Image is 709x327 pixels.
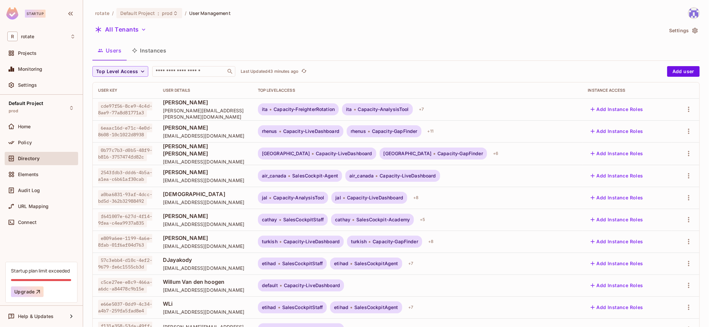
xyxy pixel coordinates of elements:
[11,268,70,274] div: Startup plan limit exceeded
[335,195,341,200] span: jal
[425,126,436,137] div: + 11
[163,124,247,131] span: [PERSON_NAME]
[667,66,700,77] button: Add user
[688,8,699,19] img: yoongjia@letsrotate.com
[417,214,428,225] div: + 5
[9,101,43,106] span: Default Project
[262,217,277,222] span: cathay
[18,220,37,225] span: Connect
[282,305,323,310] span: SalesCockpitStaff
[163,168,247,176] span: [PERSON_NAME]
[98,88,152,93] div: User Key
[18,124,31,129] span: Home
[358,107,409,112] span: Capacity-AnalysisTool
[241,69,298,74] p: Last Updated 43 minutes ago
[163,265,247,271] span: [EMAIL_ADDRESS][DOMAIN_NAME]
[98,146,152,161] span: 0b77c7b3-d0b5-48f9-b816-3757474fd82c
[335,217,350,222] span: cathay
[18,204,49,209] span: URL Mapping
[189,10,231,16] span: User Management
[163,256,247,264] span: DJayakody
[411,192,421,203] div: + 8
[162,10,173,16] span: prod
[258,88,577,93] div: Top Level Access
[316,151,372,156] span: Capacity-LiveDashboard
[98,234,152,249] span: e809a6ee-1199-4a6e-8fab-01f6af04d763
[384,151,432,156] span: [GEOGRAPHIC_DATA]
[346,107,352,112] span: ita
[98,278,152,293] span: c5ce27ee-e8c9-466a-a6dc-a84478c9b15e
[6,7,18,20] img: SReyMgAAAABJRU5ErkJggg==
[7,32,18,41] span: R
[25,10,46,18] div: Startup
[163,221,247,227] span: [EMAIL_ADDRESS][DOMAIN_NAME]
[588,236,646,247] button: Add Instance Roles
[98,256,152,271] span: 57c3ebb4-d10c-4ef2-9679-fe6c1555cb3d
[298,67,308,75] span: Click to refresh data
[283,129,339,134] span: Capacity-LiveDashboard
[9,108,19,114] span: prod
[163,287,247,293] span: [EMAIL_ADDRESS][DOMAIN_NAME]
[18,172,39,177] span: Elements
[262,261,276,266] span: etihad
[163,159,247,165] span: [EMAIL_ADDRESS][DOMAIN_NAME]
[92,24,149,35] button: All Tenants
[666,25,700,36] button: Settings
[96,67,138,76] span: Top Level Access
[334,261,348,266] span: etihad
[163,190,247,198] span: [DEMOGRAPHIC_DATA]
[163,143,247,157] span: [PERSON_NAME] [PERSON_NAME]
[11,286,44,297] button: Upgrade
[282,261,323,266] span: SalesCockpitStaff
[588,88,666,93] div: Instance Access
[163,300,247,307] span: WLi
[157,11,160,16] span: :
[354,261,398,266] span: SalesCockpitAgent
[380,173,436,178] span: Capacity-LiveDashboard
[354,305,398,310] span: SalesCockpitAgent
[262,239,278,244] span: turkish
[163,309,247,315] span: [EMAIL_ADDRESS][DOMAIN_NAME]
[372,129,417,134] span: Capacity-GapFinder
[334,305,348,310] span: etihad
[425,236,436,247] div: + 8
[98,124,152,139] span: 6eaac16d-e71c-4e0d-8608-10c1022d8938
[120,10,155,16] span: Default Project
[273,195,324,200] span: Capacity-AnalysisTool
[163,234,247,242] span: [PERSON_NAME]
[416,104,426,115] div: + 7
[185,10,186,16] li: /
[274,107,335,112] span: Capacity-FreighterRotation
[163,278,247,285] span: Willum Van den hoogen
[490,148,501,159] div: + 6
[18,188,40,193] span: Audit Log
[18,156,40,161] span: Directory
[351,129,366,134] span: rhenus
[98,102,152,117] span: cde97f56-8ce9-4c4d-8ae9-77a8d81771a3
[349,173,374,178] span: air_canada
[437,151,483,156] span: Capacity-GapFinder
[284,283,340,288] span: Capacity-LiveDashboard
[262,129,277,134] span: rhenus
[92,66,148,77] button: Top Level Access
[300,67,308,75] button: refresh
[163,212,247,220] span: [PERSON_NAME]
[127,42,172,59] button: Instances
[284,239,340,244] span: Capacity-LiveDashboard
[588,214,646,225] button: Add Instance Roles
[98,168,152,183] span: 2543fdb3-ddd6-4b5a-a1ea-c6b61af30cab
[588,192,646,203] button: Add Instance Roles
[262,305,276,310] span: etihad
[301,68,307,75] span: refresh
[262,173,287,178] span: air_canada
[163,199,247,205] span: [EMAIL_ADDRESS][DOMAIN_NAME]
[406,258,416,269] div: + 7
[356,217,410,222] span: SalesCockpit-Academy
[262,107,268,112] span: ita
[163,177,247,183] span: [EMAIL_ADDRESS][DOMAIN_NAME]
[92,42,127,59] button: Users
[351,239,367,244] span: turkish
[18,314,54,319] span: Help & Updates
[588,126,646,137] button: Add Instance Roles
[18,82,37,88] span: Settings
